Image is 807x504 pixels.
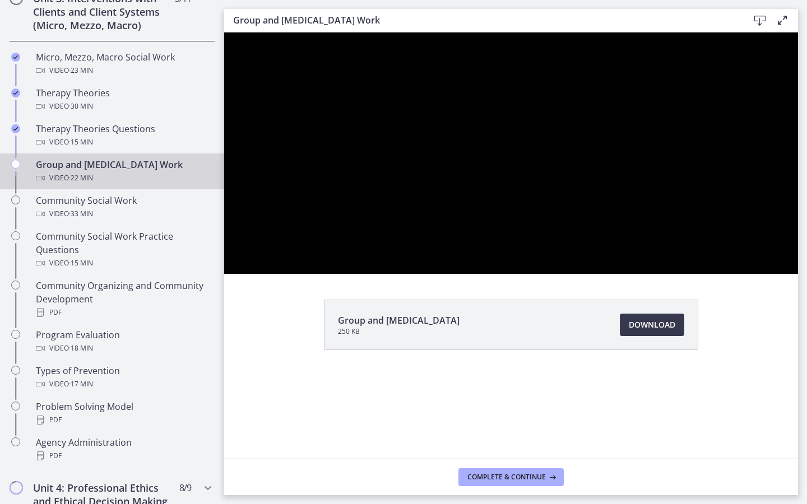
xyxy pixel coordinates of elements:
div: Video [36,342,211,355]
span: 8 / 9 [179,481,191,494]
i: Completed [11,53,20,62]
div: Micro, Mezzo, Macro Social Work [36,50,211,77]
div: Video [36,207,211,221]
span: · 15 min [69,256,93,270]
h3: Group and [MEDICAL_DATA] Work [233,13,731,27]
div: Problem Solving Model [36,400,211,427]
span: · 17 min [69,377,93,391]
div: Community Social Work [36,194,211,221]
div: Program Evaluation [36,328,211,355]
span: Download [629,318,675,332]
div: PDF [36,449,211,463]
span: 250 KB [338,327,460,336]
i: Completed [11,88,20,97]
div: Video [36,64,211,77]
div: Video [36,377,211,391]
div: PDF [36,306,211,319]
div: Video [36,171,211,185]
a: Download [620,314,684,336]
div: Therapy Theories Questions [36,122,211,149]
div: Therapy Theories [36,86,211,113]
div: Group and [MEDICAL_DATA] Work [36,158,211,185]
span: · 33 min [69,207,93,221]
span: · 15 min [69,136,93,149]
div: Video [36,136,211,149]
button: Complete & continue [458,468,564,486]
div: Types of Prevention [36,364,211,391]
span: · 22 min [69,171,93,185]
div: Community Social Work Practice Questions [36,230,211,270]
iframe: Video Lesson [224,32,798,274]
span: · 23 min [69,64,93,77]
span: · 30 min [69,100,93,113]
i: Completed [11,124,20,133]
span: Complete & continue [467,473,546,482]
div: PDF [36,413,211,427]
div: Agency Administration [36,436,211,463]
div: Community Organizing and Community Development [36,279,211,319]
span: Group and [MEDICAL_DATA] [338,314,460,327]
span: · 18 min [69,342,93,355]
div: Video [36,100,211,113]
div: Video [36,256,211,270]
